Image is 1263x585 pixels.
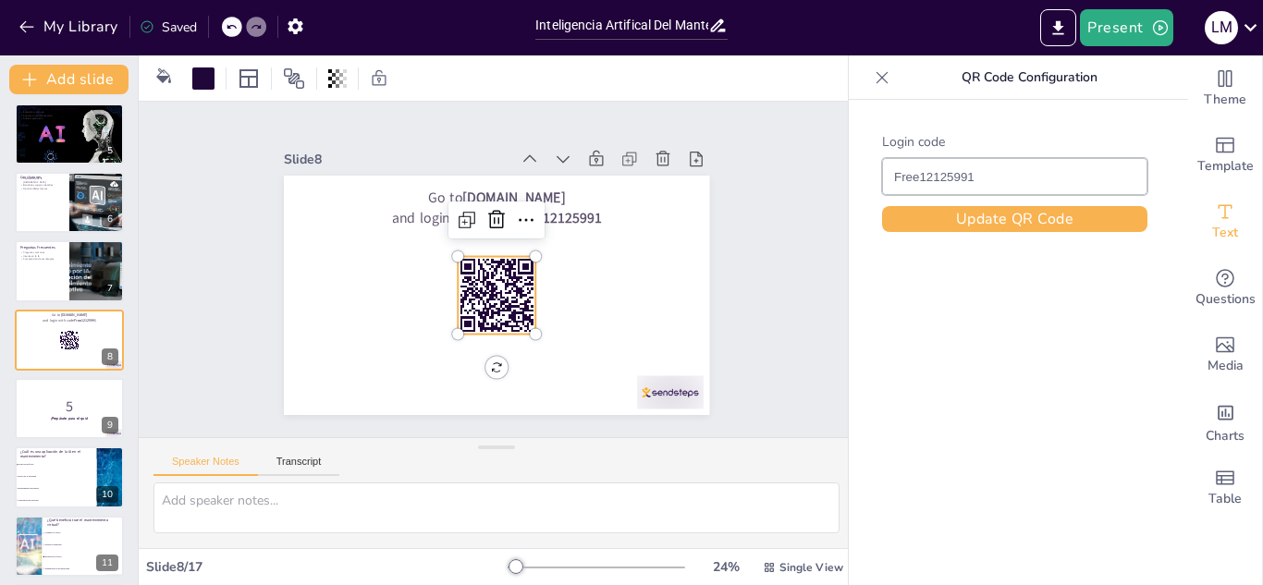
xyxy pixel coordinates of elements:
span: Disminución de productividad [45,567,123,569]
p: 5 [20,396,118,417]
div: Change the overall theme [1188,55,1262,122]
span: Mejora de seguridad [45,543,123,545]
button: L m [1205,9,1238,46]
div: 11 [96,555,118,571]
div: Add charts and graphs [1188,388,1262,455]
span: Predicción de fallos [18,463,95,465]
button: My Library [14,12,126,42]
p: Análisis predictivo [20,116,118,120]
strong: ¡Prepárate para el quiz! [51,416,89,420]
button: Export to PowerPoint [1040,9,1076,46]
p: Go to [20,312,118,318]
span: Capacitación del personal [18,499,95,501]
div: Add images, graphics, shapes or video [1188,322,1262,388]
p: and login with code [305,208,688,227]
div: 9 [15,378,124,439]
span: Aumento de costos [45,531,123,533]
p: Preguntas comunes [20,251,64,255]
div: Background color [150,68,178,88]
span: Mantenimiento preventivo [18,487,95,489]
p: Interés en la IA [20,254,64,258]
div: 6 [102,211,118,227]
p: Importancia de la [GEOGRAPHIC_DATA] [20,177,64,183]
strong: [DOMAIN_NAME] [61,312,88,317]
div: Add a table [1188,455,1262,521]
span: Charts [1206,426,1245,446]
div: 8 [102,348,118,365]
div: Slide 8 / 17 [146,558,508,576]
div: Login code [882,133,1147,151]
div: Layout [234,64,264,93]
p: ¿Qué beneficio trae el mantenimiento virtual? [47,518,118,528]
span: Mejora de la seguridad [18,475,95,477]
span: Text [1212,223,1238,243]
p: Evolución continua [20,110,118,114]
div: 11 [15,516,124,577]
div: 5 [15,104,124,165]
p: Preguntas Frecuentes [20,245,64,250]
button: Transcript [258,456,340,476]
p: and login with code [20,318,118,323]
div: 6 [15,172,124,233]
strong: [DOMAIN_NAME] [462,189,565,208]
strong: Free12125991 [516,208,601,227]
div: 8 [15,310,124,371]
span: Media [1208,356,1244,376]
span: Table [1208,489,1242,509]
p: Comprensión de tecnologías [20,258,64,262]
div: 7 [15,240,124,301]
input: Insert title [535,12,708,39]
button: Update QR Code [882,206,1147,232]
span: Position [283,67,305,90]
div: Add ready made slides [1188,122,1262,189]
div: Saved [140,18,197,36]
div: 10 [15,446,124,507]
p: QR Code Configuration [897,55,1162,100]
span: Single View [779,560,843,575]
button: Present [1080,9,1172,46]
div: 5 [102,142,118,159]
p: Futuro de la IA en el Mantenimiento [20,105,118,111]
span: Template [1197,156,1254,177]
p: Avances en automatización [20,114,118,117]
p: Oportunidades futuras [20,187,64,190]
p: Beneficios superan desafíos [20,184,64,188]
p: ¿Cuál es una aplicación de la IA en el mantenimiento? [20,448,92,458]
div: 7 [102,280,118,297]
span: Theme [1204,90,1246,110]
div: Add text boxes [1188,189,1262,255]
div: 10 [96,486,118,503]
p: Go to [305,189,688,208]
div: Slide 8 [284,151,509,168]
span: Reducción de costos [45,555,123,557]
span: Questions [1196,289,1256,310]
div: 24 % [704,558,748,576]
button: Speaker Notes [153,456,258,476]
div: 9 [102,417,118,433]
button: Add slide [9,65,129,94]
p: Conclusiones [20,175,64,180]
div: L m [1205,11,1238,44]
div: Get real-time input from your audience [1188,255,1262,322]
